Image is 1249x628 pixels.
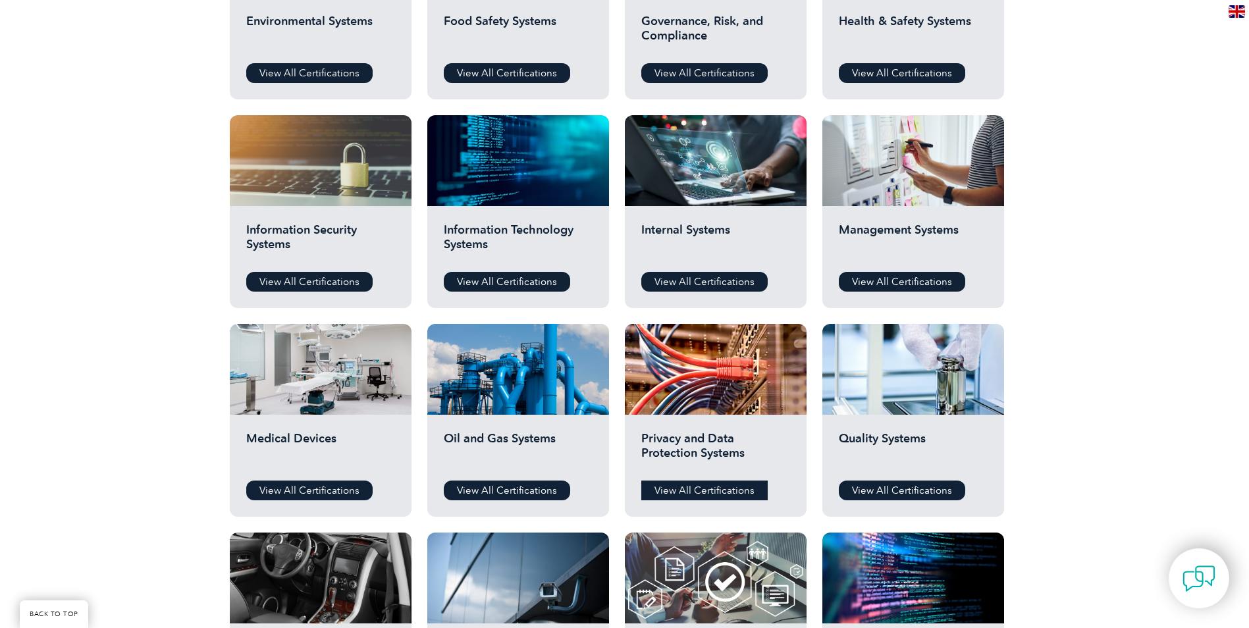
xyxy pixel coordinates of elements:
[444,481,570,500] a: View All Certifications
[20,600,88,628] a: BACK TO TOP
[641,481,768,500] a: View All Certifications
[444,222,593,262] h2: Information Technology Systems
[444,63,570,83] a: View All Certifications
[246,272,373,292] a: View All Certifications
[246,481,373,500] a: View All Certifications
[246,431,395,471] h2: Medical Devices
[641,63,768,83] a: View All Certifications
[444,272,570,292] a: View All Certifications
[444,14,593,53] h2: Food Safety Systems
[246,63,373,83] a: View All Certifications
[641,14,790,53] h2: Governance, Risk, and Compliance
[641,272,768,292] a: View All Certifications
[839,14,988,53] h2: Health & Safety Systems
[839,222,988,262] h2: Management Systems
[1183,562,1215,595] img: contact-chat.png
[839,63,965,83] a: View All Certifications
[839,481,965,500] a: View All Certifications
[641,222,790,262] h2: Internal Systems
[839,272,965,292] a: View All Certifications
[246,222,395,262] h2: Information Security Systems
[1229,5,1245,18] img: en
[641,431,790,471] h2: Privacy and Data Protection Systems
[444,431,593,471] h2: Oil and Gas Systems
[839,431,988,471] h2: Quality Systems
[246,14,395,53] h2: Environmental Systems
